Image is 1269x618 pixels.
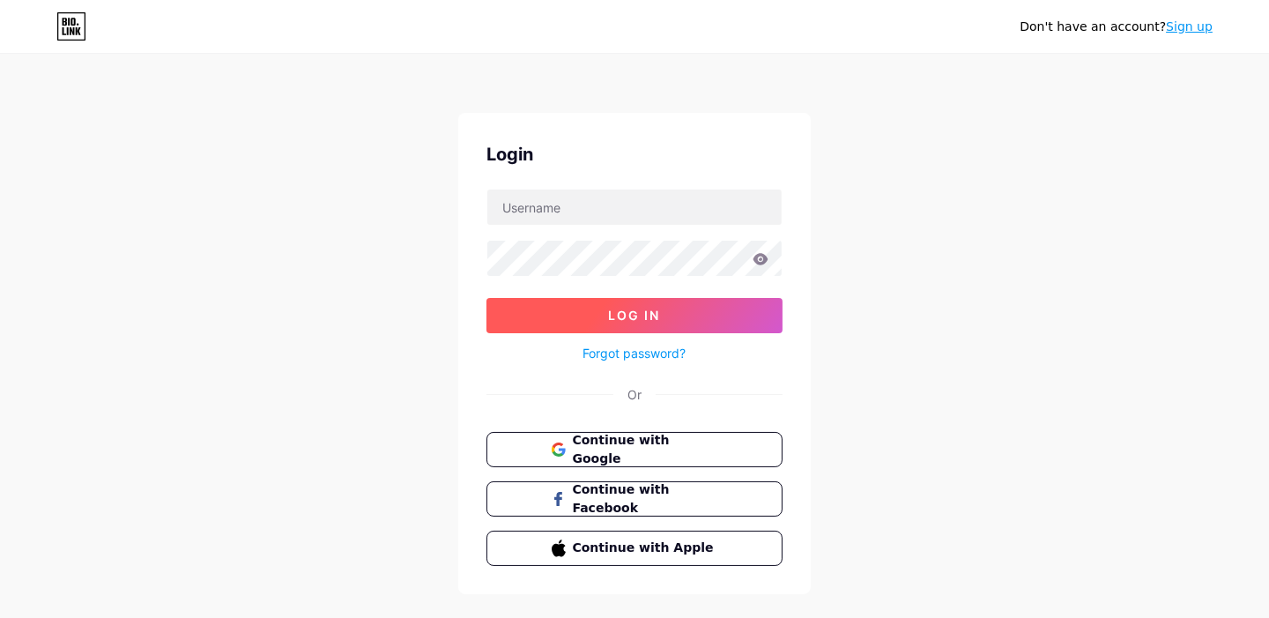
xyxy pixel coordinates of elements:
div: Or [627,385,642,404]
span: Continue with Facebook [573,480,718,517]
div: Don't have an account? [1020,18,1213,36]
button: Continue with Google [486,432,783,467]
button: Continue with Facebook [486,481,783,517]
span: Continue with Google [573,431,718,468]
span: Continue with Apple [573,539,718,557]
button: Continue with Apple [486,531,783,566]
span: Log In [609,308,661,323]
a: Forgot password? [583,344,686,362]
div: Login [486,141,783,168]
input: Username [487,190,782,225]
button: Log In [486,298,783,333]
a: Sign up [1166,19,1213,34]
